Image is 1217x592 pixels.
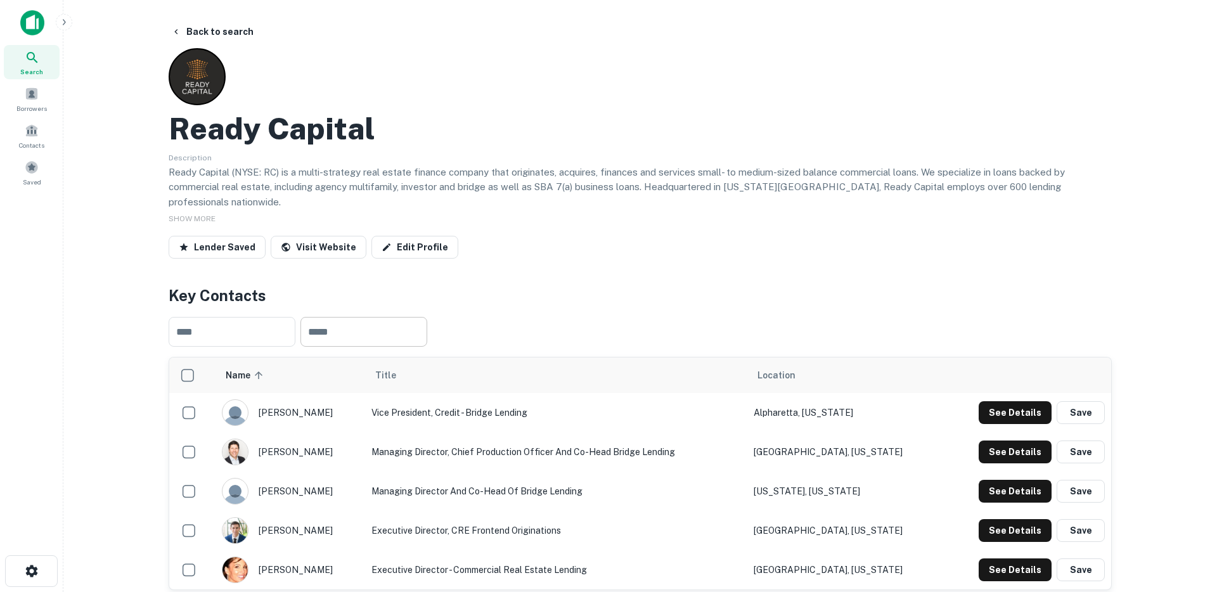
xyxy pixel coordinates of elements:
[222,557,359,583] div: [PERSON_NAME]
[365,550,748,589] td: Executive Director - Commercial Real Estate Lending
[365,432,748,472] td: Managing Director, Chief Production Officer and Co-Head Bridge Lending
[226,368,267,383] span: Name
[169,165,1112,210] p: Ready Capital (NYSE: RC) is a multi-strategy real estate finance company that originates, acquire...
[222,518,248,543] img: 1527111100373
[169,357,1111,589] div: scrollable content
[4,82,60,116] a: Borrowers
[1154,491,1217,551] iframe: Chat Widget
[216,357,365,393] th: Name
[222,517,359,544] div: [PERSON_NAME]
[1057,519,1105,542] button: Save
[222,439,248,465] img: 1527859831403
[1057,558,1105,581] button: Save
[222,557,248,582] img: 1516475605369
[365,472,748,511] td: Managing Director and Co-Head of Bridge Lending
[222,400,248,425] img: 9c8pery4andzj6ohjkjp54ma2
[4,119,60,153] a: Contacts
[222,478,359,505] div: [PERSON_NAME]
[757,368,795,383] span: Location
[169,110,375,147] h2: Ready Capital
[371,236,458,259] a: Edit Profile
[1057,480,1105,503] button: Save
[747,357,943,393] th: Location
[979,401,1052,424] button: See Details
[747,472,943,511] td: [US_STATE], [US_STATE]
[979,558,1052,581] button: See Details
[16,103,47,113] span: Borrowers
[19,140,44,150] span: Contacts
[747,432,943,472] td: [GEOGRAPHIC_DATA], [US_STATE]
[747,550,943,589] td: [GEOGRAPHIC_DATA], [US_STATE]
[222,399,359,426] div: [PERSON_NAME]
[4,155,60,190] a: Saved
[222,479,248,504] img: 9c8pery4andzj6ohjkjp54ma2
[747,393,943,432] td: Alpharetta, [US_STATE]
[365,357,748,393] th: Title
[169,236,266,259] button: Lender Saved
[20,67,43,77] span: Search
[979,441,1052,463] button: See Details
[169,284,1112,307] h4: Key Contacts
[1057,441,1105,463] button: Save
[365,393,748,432] td: Vice President, Credit - Bridge Lending
[169,153,212,162] span: Description
[4,45,60,79] a: Search
[271,236,366,259] a: Visit Website
[1057,401,1105,424] button: Save
[979,519,1052,542] button: See Details
[979,480,1052,503] button: See Details
[20,10,44,35] img: capitalize-icon.png
[166,20,259,43] button: Back to search
[747,511,943,550] td: [GEOGRAPHIC_DATA], [US_STATE]
[222,439,359,465] div: [PERSON_NAME]
[375,368,413,383] span: Title
[23,177,41,187] span: Saved
[365,511,748,550] td: Executive Director, CRE Frontend Originations
[169,214,216,223] span: SHOW MORE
